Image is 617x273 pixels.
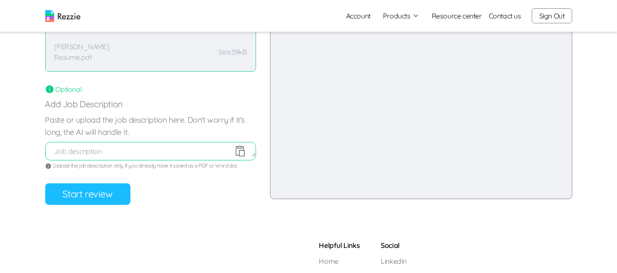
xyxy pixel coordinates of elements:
p: Size: 39kB [218,47,246,57]
a: Account [339,7,378,25]
img: logo [45,10,80,22]
p: Add Job Description [45,98,256,110]
h5: Helpful Links [319,240,360,251]
div: Upload the job description only if you already have it saved as a PDF or Word doc [45,162,256,169]
a: Contact us [489,11,521,21]
button: Start review [45,183,130,205]
a: Home [319,256,360,266]
div: Optional [45,84,256,95]
label: Paste or upload the job description here. Don't worry if it's long, the AI will handle it. [45,114,256,138]
h5: Social [381,240,413,251]
button: Sign Out [532,8,572,23]
button: Products [383,11,419,21]
a: Resource center [432,11,482,21]
a: LinkedIn [381,256,413,266]
p: [PERSON_NAME] Resume.pdf [54,41,142,62]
